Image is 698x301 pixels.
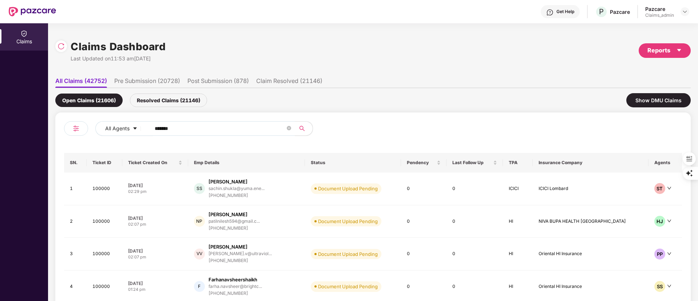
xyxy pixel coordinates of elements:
[682,9,688,15] img: svg+xml;base64,PHN2ZyBpZD0iRHJvcGRvd24tMzJ4MzIiIHhtbG5zPSJodHRwOi8vd3d3LnczLm9yZy8yMDAwL3N2ZyIgd2...
[667,252,671,256] span: down
[610,8,630,15] div: Pazcare
[128,160,177,166] span: Ticket Created On
[9,7,56,16] img: New Pazcare Logo
[122,153,188,173] th: Ticket Created On
[401,153,447,173] th: Pendency
[667,186,671,190] span: down
[452,160,492,166] span: Last Follow Up
[556,9,574,15] div: Get Help
[20,30,28,37] img: svg+xml;base64,PHN2ZyBpZD0iQ2xhaW0iIHhtbG5zPSJodHRwOi8vd3d3LnczLm9yZy8yMDAwL3N2ZyIgd2lkdGg9IjIwIi...
[654,183,665,194] div: ST
[407,160,435,166] span: Pendency
[599,7,604,16] span: P
[654,249,665,260] div: PP
[645,12,674,18] div: Claims_admin
[649,153,682,173] th: Agents
[654,281,665,292] div: SS
[447,153,503,173] th: Last Follow Up
[667,219,671,223] span: down
[654,216,665,227] div: HJ
[667,284,671,288] span: down
[546,9,554,16] img: svg+xml;base64,PHN2ZyBpZD0iSGVscC0zMngzMiIgeG1sbnM9Imh0dHA6Ly93d3cudzMub3JnLzIwMDAvc3ZnIiB3aWR0aD...
[645,5,674,12] div: Pazcare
